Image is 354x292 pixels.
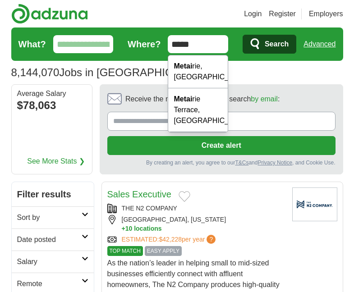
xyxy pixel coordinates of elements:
[122,224,285,233] button: +10 locations
[12,182,94,206] h2: Filter results
[17,278,82,289] h2: Remote
[11,4,88,24] img: Adzuna logo
[122,235,218,244] a: ESTIMATED:$42,228per year?
[243,35,296,54] button: Search
[12,228,94,251] a: Date posted
[174,62,192,70] strong: Metai
[17,256,82,267] h2: Salary
[235,160,248,166] a: T&Cs
[17,90,87,97] div: Average Salary
[122,224,125,233] span: +
[251,95,278,103] a: by email
[269,9,296,19] a: Register
[309,9,343,19] a: Employers
[125,94,280,105] span: Receive the newest jobs for this search :
[292,187,337,221] img: Company logo
[145,246,182,256] span: EASY APPLY
[207,235,216,244] span: ?
[107,136,336,155] button: Create alert
[107,215,285,233] div: [GEOGRAPHIC_DATA], [US_STATE]
[168,88,228,132] div: rie Terrace, [GEOGRAPHIC_DATA]
[159,236,182,243] span: $42,228
[107,189,171,199] a: Sales Executive
[27,156,85,167] a: See More Stats ❯
[12,251,94,273] a: Salary
[107,204,285,213] div: THE N2 COMPANY
[174,95,192,103] strong: Metai
[12,206,94,228] a: Sort by
[128,37,161,51] label: Where?
[303,35,336,53] a: Advanced
[244,9,262,19] a: Login
[107,159,336,167] div: By creating an alert, you agree to our and , and Cookie Use.
[11,64,60,81] span: 8,144,070
[257,160,292,166] a: Privacy Notice
[11,66,209,78] h1: Jobs in [GEOGRAPHIC_DATA]
[17,97,87,114] div: $78,063
[18,37,46,51] label: What?
[107,246,143,256] span: TOP MATCH
[179,191,190,202] button: Add to favorite jobs
[168,55,228,88] div: rie, [GEOGRAPHIC_DATA]
[17,234,82,245] h2: Date posted
[17,212,82,223] h2: Sort by
[265,35,289,53] span: Search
